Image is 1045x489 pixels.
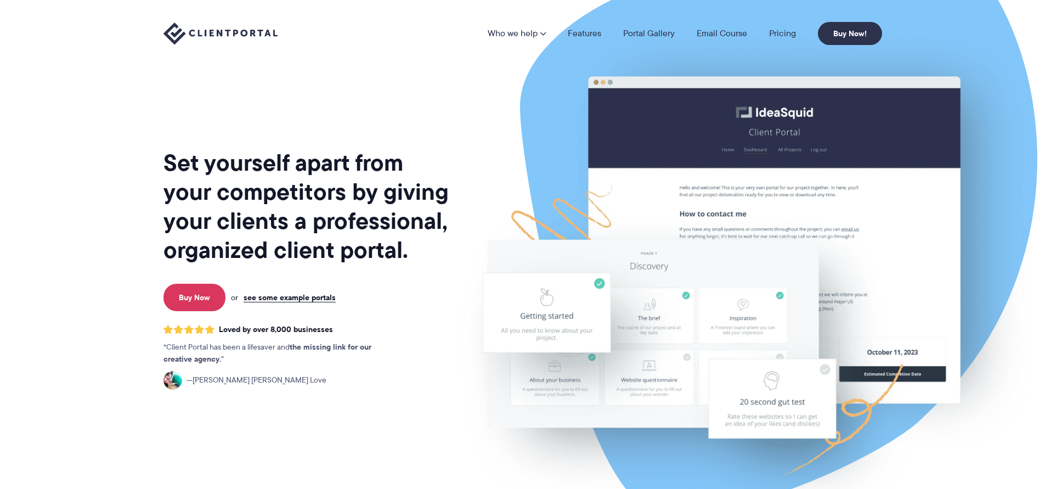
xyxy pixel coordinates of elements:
[163,341,371,365] strong: the missing link for our creative agency
[697,29,747,38] a: Email Course
[244,293,336,302] a: see some example portals
[488,29,546,38] a: Who we help
[769,29,796,38] a: Pricing
[163,341,394,366] p: Client Portal has been a lifesaver and .
[568,29,601,38] a: Features
[187,374,326,386] span: [PERSON_NAME] [PERSON_NAME] Love
[163,284,225,311] a: Buy Now
[818,22,882,45] a: Buy Now!
[623,29,675,38] a: Portal Gallery
[163,148,451,265] h1: Set yourself apart from your competitors by giving your clients a professional, organized client ...
[219,325,333,334] span: Loved by over 8,000 businesses
[231,293,238,302] span: or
